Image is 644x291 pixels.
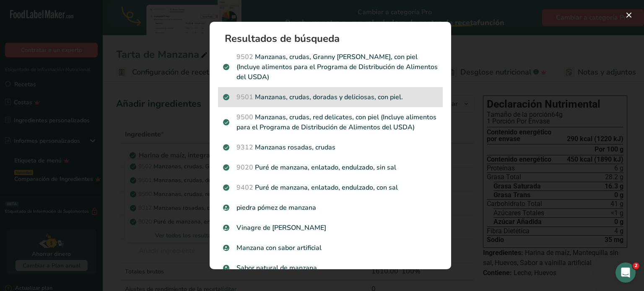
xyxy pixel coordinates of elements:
iframe: Intercom live chat [615,263,636,283]
span: 9020 [236,163,253,172]
p: Vinagre de [PERSON_NAME] [223,223,438,233]
span: 9402 [236,183,253,192]
p: Manzanas, crudas, red delicates, con piel (Incluye alimentos para el Programa de Distribución de ... [223,112,438,132]
p: Manzanas, crudas, doradas y deliciosas, con piel. [223,92,438,102]
p: Sabor natural de manzana [223,263,438,273]
p: Manzanas, crudas, Granny [PERSON_NAME], con piel (Incluye alimentos para el Programa de Distribuc... [223,52,438,82]
span: 9501 [236,93,253,102]
span: 9312 [236,143,253,152]
span: 9500 [236,113,253,122]
p: Puré de manzana, enlatado, endulzado, sin sal [223,162,438,173]
p: Manzanas rosadas, crudas [223,142,438,152]
h1: Resultados de búsqueda [225,33,443,44]
span: 2 [633,263,639,269]
p: Puré de manzana, enlatado, endulzado, con sal [223,183,438,193]
p: piedra pómez de manzana [223,203,438,213]
p: Manzana con sabor artificial [223,243,438,253]
span: 9502 [236,52,253,62]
